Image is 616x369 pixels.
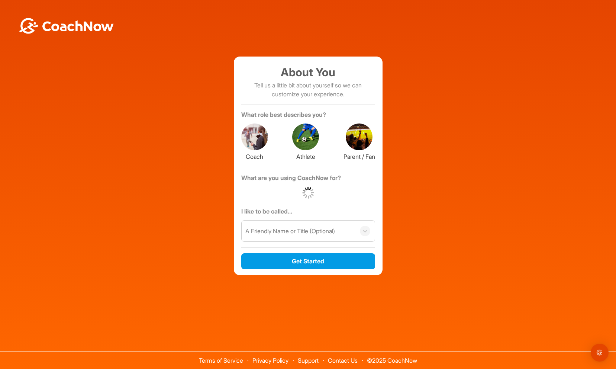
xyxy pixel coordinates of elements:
h1: About You [241,64,375,81]
img: G6gVgL6ErOh57ABN0eRmCEwV0I4iEi4d8EwaPGI0tHgoAbU4EAHFLEQAh+QQFCgALACwIAA4AGAASAAAEbHDJSesaOCdk+8xg... [302,187,314,199]
label: I like to be called... [241,207,375,219]
label: Coach [241,150,268,161]
label: What role best describes you? [241,110,375,122]
a: Terms of Service [199,357,243,364]
label: What are you using CoachNow for? [241,173,375,185]
a: Support [298,357,319,364]
button: Get Started [241,253,375,269]
a: Contact Us [328,357,358,364]
label: Athlete [292,150,319,161]
div: Open Intercom Messenger [591,344,609,362]
a: Privacy Policy [252,357,288,364]
label: Parent / Fan [344,150,375,161]
span: © 2025 CoachNow [363,352,421,363]
img: BwLJSsUCoWCh5upNqxVrqldRgqLPVwmV24tXu5FoVAoFEpwwqQ3VIfuoInZCoVCoTD4vwADAC3ZFMkVEQFDAAAAAElFTkSuQmCC [18,18,115,34]
p: Tell us a little bit about yourself so we can customize your experience. [241,81,375,99]
div: A Friendly Name or Title (Optional) [245,227,335,235]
